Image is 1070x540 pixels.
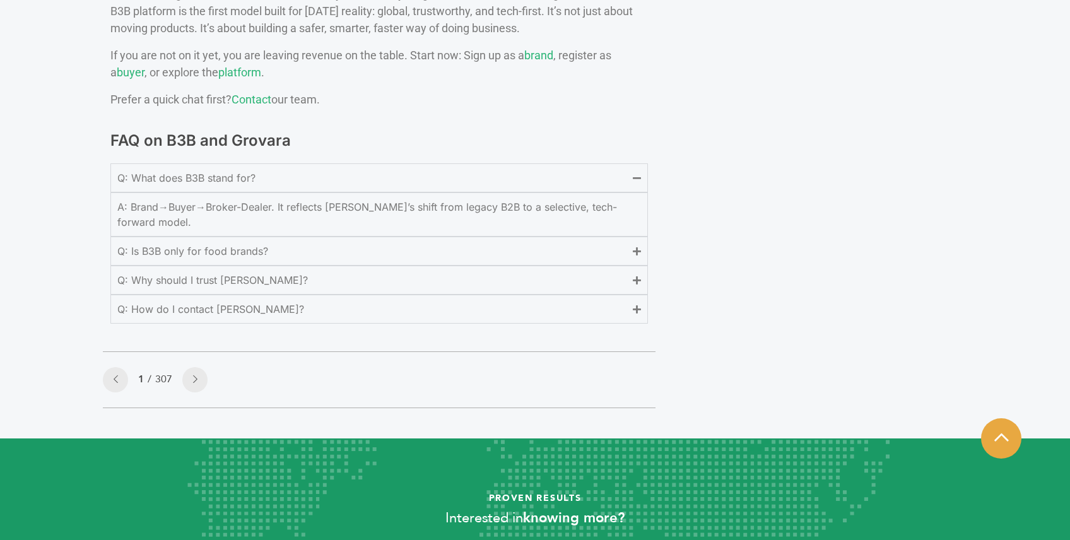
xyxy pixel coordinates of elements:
[524,49,553,62] a: brand
[117,244,268,259] div: Q: Is B3B only for food brands?
[271,93,320,106] span: our team.
[232,93,271,106] a: Contact
[117,273,308,288] div: Q: Why should I trust [PERSON_NAME]?
[155,372,172,386] a: 307
[144,372,155,386] span: /
[110,295,648,324] summary: Q: How do I contact [PERSON_NAME]?
[110,237,648,266] summary: Q: Is B3B only for food brands?
[117,66,144,79] a: buyer
[110,93,232,106] span: Prefer a quick chat first?
[144,66,218,79] span: , or explore the
[110,131,648,151] h3: FAQ on B3B and Grovara
[110,163,648,192] summary: Q: What does B3B stand for?
[110,266,648,295] summary: Q: Why should I trust [PERSON_NAME]?
[117,199,641,230] div: A: Brand→Buyer→Broker-Dealer. It reflects [PERSON_NAME]’s shift from legacy B2B to a selective, t...
[110,49,524,62] span: If you are not on it yet, you are leaving revenue on the table. Start now: Sign up as a
[261,66,264,79] span: .
[218,66,261,79] a: platform
[445,508,523,527] span: Interested in
[117,302,304,317] div: Q: How do I contact [PERSON_NAME]?
[138,372,144,386] span: 1
[110,163,648,324] div: Accordion. Open links with Enter or Space, close with Escape, and navigate with Arrow Keys
[117,170,256,185] div: Q: What does B3B stand for?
